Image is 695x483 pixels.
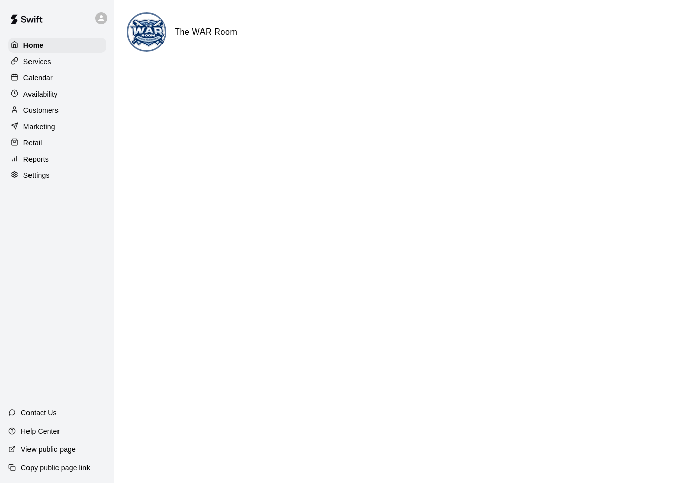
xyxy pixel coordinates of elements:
p: Home [23,40,44,50]
a: Services [8,54,106,69]
p: Marketing [23,122,55,132]
p: Help Center [21,426,60,436]
a: Retail [8,135,106,150]
a: Reports [8,152,106,167]
a: Settings [8,168,106,183]
p: Copy public page link [21,463,90,473]
p: Customers [23,105,59,115]
a: Customers [8,103,106,118]
img: The WAR Room logo [128,14,166,52]
p: Reports [23,154,49,164]
p: Calendar [23,73,53,83]
a: Availability [8,86,106,102]
p: Retail [23,138,42,148]
p: Contact Us [21,408,57,418]
p: View public page [21,444,76,455]
h6: The WAR Room [175,25,238,39]
p: Availability [23,89,58,99]
p: Services [23,56,51,67]
a: Home [8,38,106,53]
p: Settings [23,170,50,180]
a: Marketing [8,119,106,134]
a: Calendar [8,70,106,85]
